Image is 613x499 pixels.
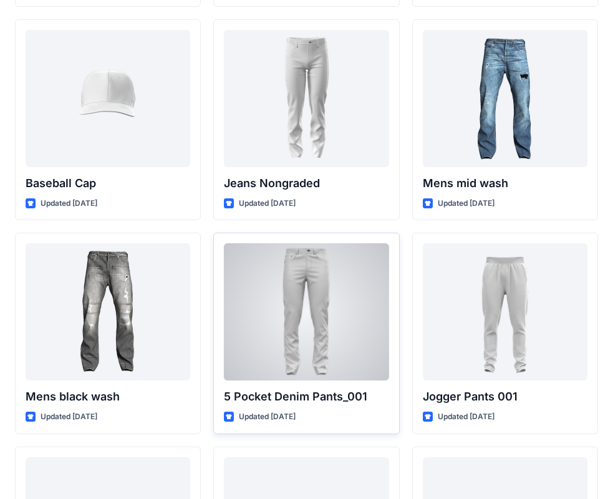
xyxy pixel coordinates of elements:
p: Updated [DATE] [41,197,97,210]
a: Mens mid wash [423,30,587,167]
p: Jeans Nongraded [224,175,389,192]
a: Jeans Nongraded [224,30,389,167]
p: Mens black wash [26,388,190,405]
p: 5 Pocket Denim Pants_001 [224,388,389,405]
a: Baseball Cap [26,30,190,167]
p: Baseball Cap [26,175,190,192]
p: Jogger Pants 001 [423,388,587,405]
p: Updated [DATE] [438,197,495,210]
p: Updated [DATE] [239,410,296,424]
a: Jogger Pants 001 [423,243,587,380]
p: Updated [DATE] [239,197,296,210]
p: Mens mid wash [423,175,587,192]
p: Updated [DATE] [438,410,495,424]
p: Updated [DATE] [41,410,97,424]
a: 5 Pocket Denim Pants_001 [224,243,389,380]
a: Mens black wash [26,243,190,380]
